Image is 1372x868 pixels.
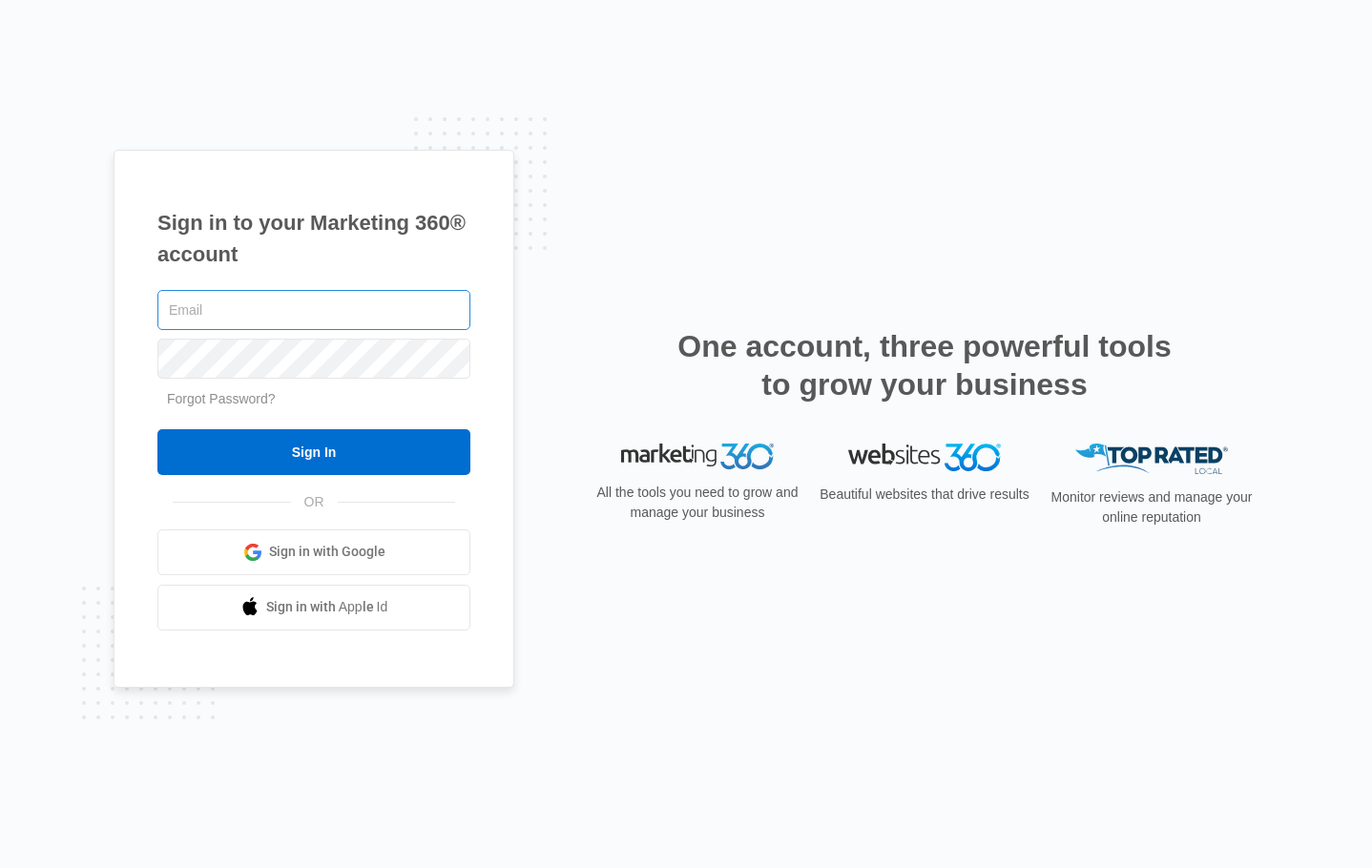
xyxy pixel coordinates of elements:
[167,391,276,406] a: Forgot Password?
[157,290,470,330] input: Email
[157,429,470,475] input: Sign In
[269,542,385,562] span: Sign in with Google
[266,597,388,617] span: Sign in with Apple Id
[818,485,1031,505] p: Beautiful websites that drive results
[157,585,470,630] a: Sign in with Apple Id
[157,207,470,270] h1: Sign in to your Marketing 360® account
[672,327,1177,403] h2: One account, three powerful tools to grow your business
[1075,444,1228,475] img: Top Rated Local
[157,529,470,575] a: Sign in with Google
[848,444,1001,471] img: Websites 360
[591,483,804,523] p: All the tools you need to grow and manage your business
[291,492,338,512] span: OR
[621,444,774,470] img: Marketing 360
[1045,487,1258,527] p: Monitor reviews and manage your online reputation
